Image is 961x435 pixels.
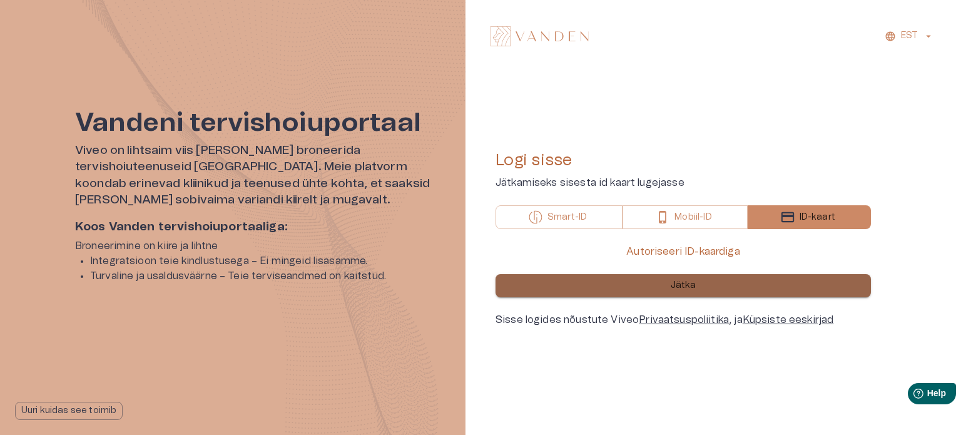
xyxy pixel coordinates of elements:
button: Uuri kuidas see toimib [15,402,123,420]
div: Sisse logides nõustute Viveo , ja [496,312,871,327]
img: Vanden logo [491,26,589,46]
button: EST [883,27,936,45]
h4: Logi sisse [496,150,871,170]
a: Privaatsuspoliitika [639,315,729,325]
p: ID-kaart [800,211,835,224]
button: ID-kaart [748,205,871,229]
p: Autoriseeri ID-kaardiga [626,244,740,259]
iframe: Help widget launcher [863,378,961,413]
p: EST [901,29,918,43]
button: Smart-ID [496,205,623,229]
p: Mobiil-ID [674,211,711,224]
p: Uuri kuidas see toimib [21,404,116,417]
p: Smart-ID [547,211,587,224]
button: Jätka [496,274,871,297]
p: Jätka [671,279,696,292]
p: Jätkamiseks sisesta id kaart lugejasse [496,175,871,190]
a: Küpsiste eeskirjad [743,315,834,325]
button: Mobiil-ID [623,205,747,229]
